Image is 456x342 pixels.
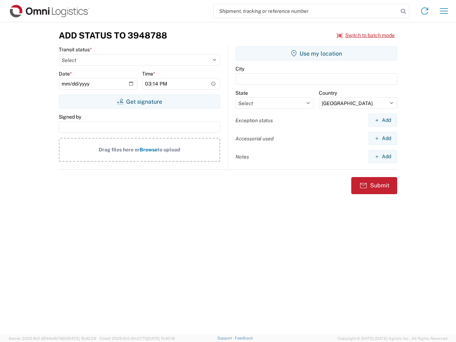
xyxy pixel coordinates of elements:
label: State [235,90,248,96]
button: Add [368,150,397,163]
span: Client: 2025.16.0-8fc0770 [99,336,175,341]
button: Add [368,132,397,145]
label: Notes [235,154,249,160]
button: Use my location [235,46,397,61]
input: Shipment, tracking or reference number [214,4,398,18]
label: Country [319,90,337,96]
button: Switch to batch mode [337,30,395,41]
span: Server: 2025.16.0-9544af67660 [9,336,96,341]
label: Signed by [59,114,81,120]
label: Exception status [235,117,273,124]
span: to upload [157,147,180,152]
span: Copyright © [DATE]-[DATE] Agistix Inc., All Rights Reserved [338,335,447,342]
span: [DATE] 10:42:29 [67,336,96,341]
a: Feedback [235,336,253,340]
span: Browse [140,147,157,152]
button: Get signature [59,94,220,109]
button: Add [368,114,397,127]
a: Support [217,336,235,340]
label: Time [142,71,155,77]
label: Transit status [59,46,92,53]
label: City [235,66,244,72]
button: Submit [351,177,397,194]
label: Date [59,71,72,77]
span: [DATE] 10:40:19 [147,336,175,341]
h3: Add Status to 3948788 [59,30,167,41]
span: Drag files here or [99,147,140,152]
label: Accessorial used [235,135,274,142]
